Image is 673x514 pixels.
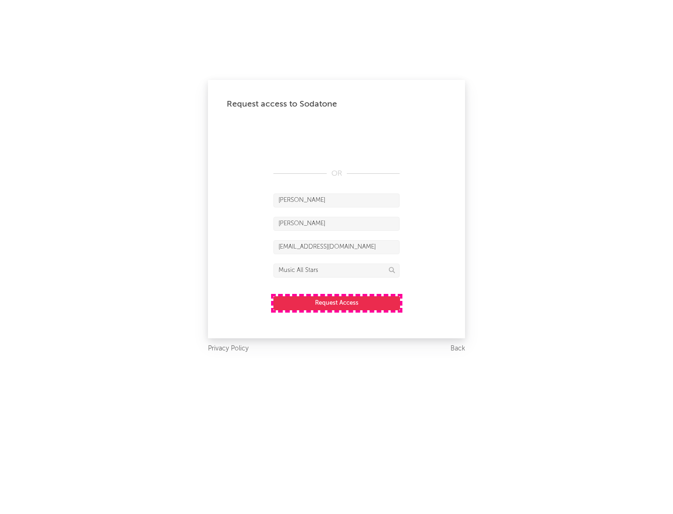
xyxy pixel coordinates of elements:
a: Back [451,343,465,355]
input: Email [273,240,400,254]
div: Request access to Sodatone [227,99,446,110]
div: OR [273,168,400,179]
a: Privacy Policy [208,343,249,355]
input: First Name [273,193,400,207]
input: Division [273,264,400,278]
button: Request Access [273,296,400,310]
input: Last Name [273,217,400,231]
